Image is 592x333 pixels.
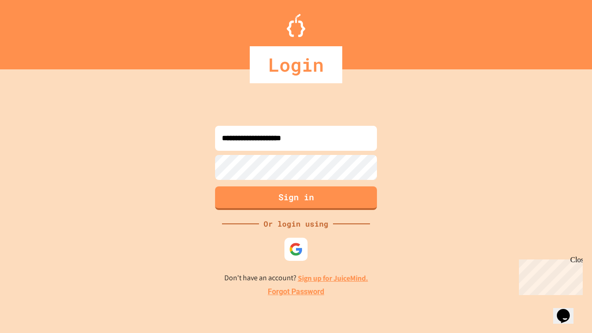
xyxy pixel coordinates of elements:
iframe: chat widget [515,256,583,295]
a: Forgot Password [268,286,324,297]
a: Sign up for JuiceMind. [298,273,368,283]
div: Chat with us now!Close [4,4,64,59]
div: Login [250,46,342,83]
iframe: chat widget [553,296,583,324]
img: google-icon.svg [289,242,303,256]
img: Logo.svg [287,14,305,37]
div: Or login using [259,218,333,229]
button: Sign in [215,186,377,210]
p: Don't have an account? [224,272,368,284]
